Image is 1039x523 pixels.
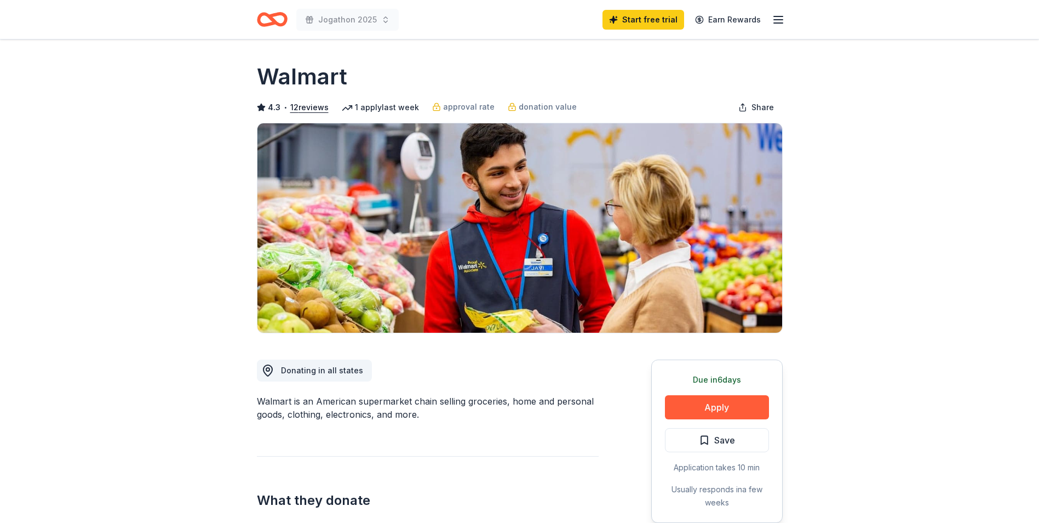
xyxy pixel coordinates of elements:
div: Walmart is an American supermarket chain selling groceries, home and personal goods, clothing, el... [257,395,599,421]
button: Apply [665,395,769,419]
div: 1 apply last week [342,101,419,114]
a: approval rate [432,100,495,113]
h2: What they donate [257,492,599,509]
div: Due in 6 days [665,373,769,386]
span: approval rate [443,100,495,113]
div: Usually responds in a few weeks [665,483,769,509]
button: Jogathon 2025 [296,9,399,31]
span: donation value [519,100,577,113]
a: Earn Rewards [688,10,767,30]
button: 12reviews [290,101,329,114]
h1: Walmart [257,61,347,92]
a: donation value [508,100,577,113]
a: Start free trial [602,10,684,30]
img: Image for Walmart [257,123,782,333]
button: Save [665,428,769,452]
span: Save [714,433,735,447]
span: Share [751,101,774,114]
span: Donating in all states [281,366,363,375]
a: Home [257,7,288,32]
button: Share [730,96,783,118]
span: Jogathon 2025 [318,13,377,26]
span: • [283,103,287,112]
span: 4.3 [268,101,280,114]
div: Application takes 10 min [665,461,769,474]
